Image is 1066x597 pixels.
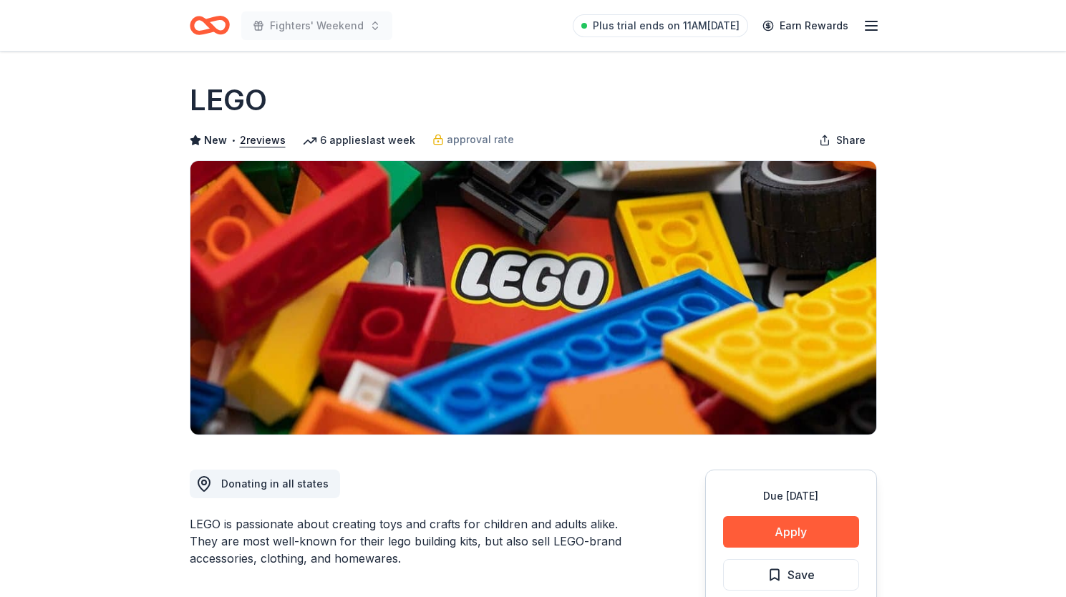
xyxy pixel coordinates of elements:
[788,566,815,584] span: Save
[190,515,636,567] div: LEGO is passionate about creating toys and crafts for children and adults alike. They are most we...
[190,9,230,42] a: Home
[221,477,329,490] span: Donating in all states
[190,80,267,120] h1: LEGO
[231,135,236,146] span: •
[723,487,859,505] div: Due [DATE]
[447,131,514,148] span: approval rate
[808,126,877,155] button: Share
[723,559,859,591] button: Save
[573,14,748,37] a: Plus trial ends on 11AM[DATE]
[836,132,866,149] span: Share
[754,13,857,39] a: Earn Rewards
[241,11,392,40] button: Fighters' Weekend
[240,132,286,149] button: 2reviews
[303,132,415,149] div: 6 applies last week
[190,161,876,435] img: Image for LEGO
[723,516,859,548] button: Apply
[270,17,364,34] span: Fighters' Weekend
[593,17,740,34] span: Plus trial ends on 11AM[DATE]
[204,132,227,149] span: New
[432,131,514,148] a: approval rate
